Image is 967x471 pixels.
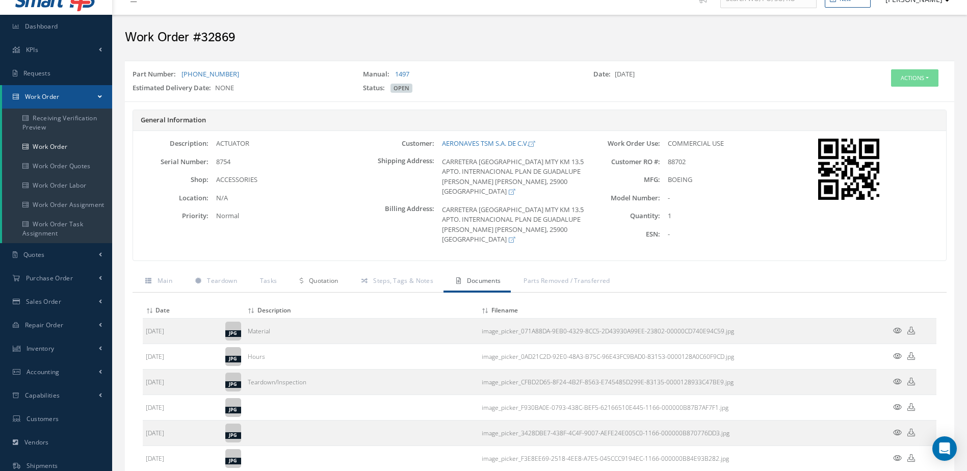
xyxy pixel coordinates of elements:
a: Parts Removed / Transferred [511,271,620,293]
a: [PHONE_NUMBER] [181,69,239,78]
div: ACTUATOR [208,139,359,149]
a: Tasks [247,271,288,293]
div: [DATE] [586,69,816,84]
span: Main [158,276,172,285]
a: Preview [893,454,902,463]
a: Teardown [182,271,247,293]
td: [DATE] [143,344,222,369]
a: Work Order Assignment [2,195,112,215]
td: Material [245,318,479,344]
div: COMMERCIAL USE [660,139,811,149]
a: Documents [443,271,511,293]
span: Quotes [23,250,45,259]
a: Receiving Verification Preview [2,109,112,137]
label: Model Number: [585,194,660,202]
div: jpg [225,356,241,362]
a: Steps, Tags & Notes [349,271,443,293]
td: [DATE] [143,446,222,471]
a: AERONAVES TSM S.A. DE C.V. [442,139,535,148]
label: Date: [593,69,615,80]
div: - [660,229,811,240]
a: Preview [893,403,902,412]
h2: Work Order #32869 [125,30,954,45]
label: Work Order Use: [585,140,660,147]
a: Download [482,327,734,335]
label: Customer RO #: [585,158,660,166]
div: jpg [225,458,241,464]
a: Preview [893,327,902,335]
a: Preview [893,352,902,361]
th: Description [245,303,479,319]
a: Download [482,352,734,361]
div: ACCESSORIES [208,175,359,185]
a: Download [482,429,729,437]
span: 88702 [668,157,686,166]
span: Steps, Tags & Notes [373,276,433,285]
div: BOEING [660,175,811,185]
label: Quantity: [585,212,660,220]
label: Priority: [133,212,208,220]
a: Work Order [2,137,112,156]
a: Quotation [287,271,348,293]
div: Normal [208,211,359,221]
a: Main [133,271,182,293]
span: Teardown [207,276,237,285]
label: Manual: [363,69,394,80]
img: barcode work-order:18935 [818,139,879,200]
div: Open Intercom Messenger [932,436,957,461]
td: Hours [245,344,479,369]
a: Download [907,378,915,386]
th: Date [143,303,222,319]
td: [DATE] [143,420,222,446]
div: CARRETERA [GEOGRAPHIC_DATA] MTY KM 13.5 APTO. INTERNACIONAL PLAN DE GUADALUPE [PERSON_NAME] [PERS... [434,205,585,245]
a: Preview [893,429,902,437]
span: Customers [27,414,59,423]
label: ESN: [585,230,660,238]
div: CARRETERA [GEOGRAPHIC_DATA] MTY KM 13.5 APTO. INTERNACIONAL PLAN DE GUADALUPE [PERSON_NAME] [PERS... [434,157,585,197]
span: Inventory [27,344,55,353]
span: Documents [467,276,501,285]
div: jpg [225,407,241,413]
span: Work Order [25,92,60,101]
span: Parts Removed / Transferred [524,276,610,285]
label: Description: [133,140,208,147]
span: OPEN [390,84,412,93]
div: N/A [208,193,359,203]
a: Download [482,378,734,386]
span: KPIs [26,45,38,54]
span: Repair Order [25,321,64,329]
span: 8754 [216,157,230,166]
div: 1 [660,211,811,221]
span: Shipments [27,461,58,470]
a: Download [482,403,728,412]
div: jpg [225,330,241,337]
span: Requests [23,69,50,77]
label: Part Number: [133,69,180,80]
div: NONE [125,83,355,97]
span: Accounting [27,368,60,376]
a: Download [907,429,915,437]
div: jpg [225,432,241,439]
span: Sales Order [26,297,61,306]
label: Status: [363,83,389,93]
a: Work Order Labor [2,176,112,195]
div: - [660,193,811,203]
a: Work Order [2,85,112,109]
a: Work Order Quotes [2,156,112,176]
a: Download [907,403,915,412]
label: Estimated Delivery Date: [133,83,215,93]
a: Download [907,454,915,463]
th: Filename [479,303,876,319]
span: Dashboard [25,22,58,31]
label: Customer: [359,140,434,147]
span: Tasks [260,276,277,285]
td: [DATE] [143,318,222,344]
a: Work Order Task Assignment [2,215,112,243]
td: Teardown/Inspection [245,369,479,395]
span: Purchase Order [26,274,73,282]
a: Download [482,454,729,463]
span: Vendors [24,438,49,447]
label: Shop: [133,176,208,184]
a: Download [907,352,915,361]
a: Preview [893,378,902,386]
